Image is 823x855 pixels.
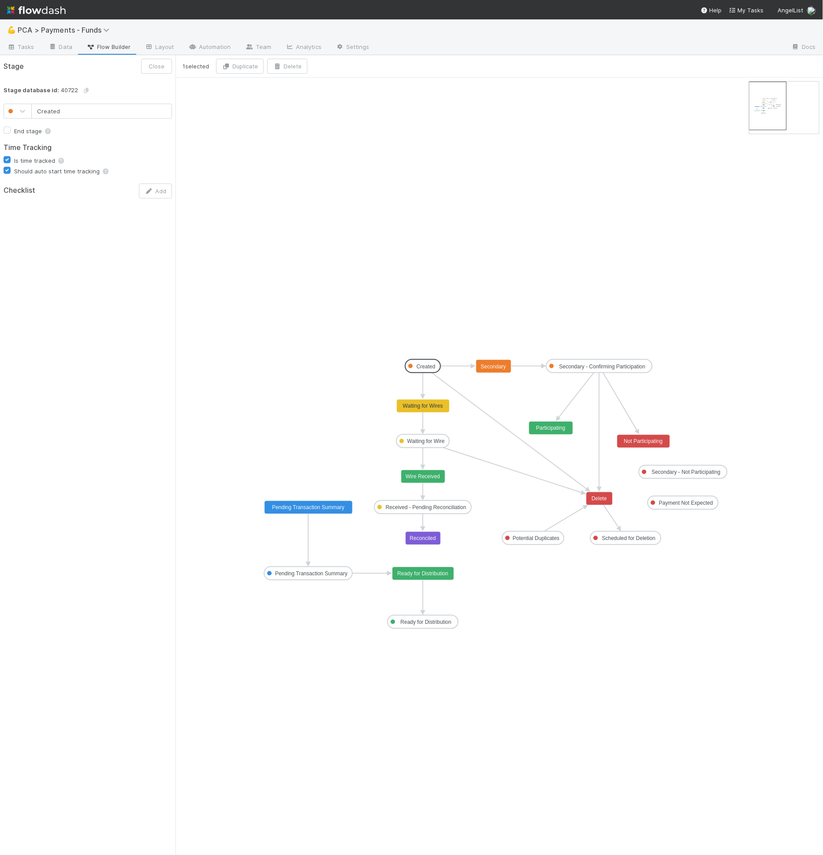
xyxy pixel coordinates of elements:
a: My Tasks [729,6,764,15]
span: 💪 [7,26,16,34]
a: Analytics [278,41,329,55]
span: Flow Builder [86,42,131,51]
h2: Time Tracking [4,143,172,152]
text: Reconciled [410,536,436,542]
span: Stage [4,61,24,72]
a: Automation [181,41,238,55]
span: 1 selected [183,62,209,71]
span: AngelList [778,7,804,14]
span: 40722 [4,86,95,94]
a: Data [41,41,79,55]
text: Secondary - Not Participating [652,469,721,476]
text: Delete [592,496,607,502]
text: Scheduled for Deletion [602,536,655,542]
text: Wire Received [406,474,440,480]
text: Waiting for Wires [403,403,443,409]
text: Secondary - Confirming Participation [559,364,645,370]
div: Help [701,6,722,15]
text: Potential Duplicates [513,536,560,542]
text: Ready for Distribution [397,571,448,577]
span: PCA > Payments - Funds [18,26,114,34]
text: Secondary [481,364,506,370]
text: Pending Transaction Summary [272,505,344,511]
text: Participating [536,425,565,431]
button: Close [141,59,172,74]
img: avatar_8e0a024e-b700-4f9f-aecf-6f1e79dccd3c.png [807,6,816,15]
span: Tasks [7,42,34,51]
a: Docs [785,41,823,55]
span: Stage database id: [4,86,59,94]
button: Duplicate [216,59,264,74]
text: Waiting for Wire [408,439,445,445]
text: Payment Not Expected [659,500,714,506]
label: Should auto start time tracking [14,166,110,176]
text: Created [417,364,436,370]
text: Received - Pending Reconciliation [386,505,467,511]
button: Add [139,184,172,199]
label: Is time tracked [14,155,66,166]
img: logo-inverted-e16ddd16eac7371096b0.svg [7,3,66,18]
label: End stage [14,126,52,136]
button: Delete [267,59,307,74]
text: Not Participating [624,439,663,445]
a: Flow Builder [79,41,138,55]
a: Layout [138,41,181,55]
h2: Checklist [4,186,81,195]
a: Settings [329,41,377,55]
text: Pending Transaction Summary [275,571,348,577]
a: Team [238,41,278,55]
span: My Tasks [729,7,764,14]
text: Ready for Distribution [400,619,451,626]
